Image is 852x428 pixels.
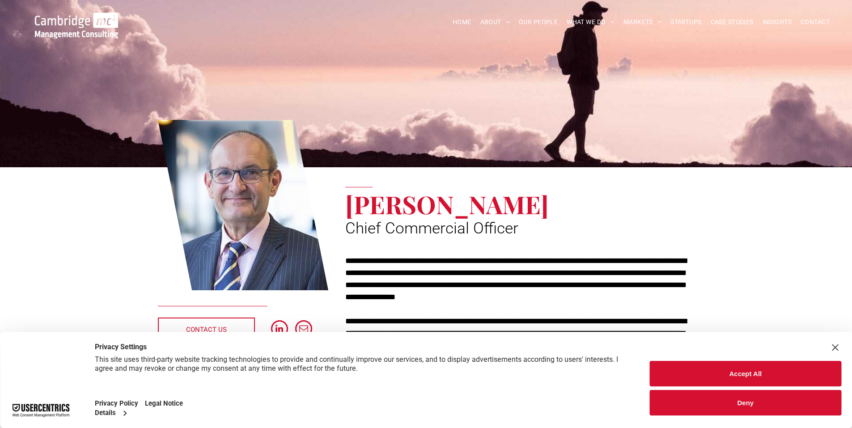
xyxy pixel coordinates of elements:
a: CASE STUDIES [706,15,758,29]
a: STARTUPS [666,15,706,29]
a: CONTACT US [158,318,255,340]
a: WHAT WE DO [562,15,619,29]
span: CONTACT US [186,318,227,341]
a: Your Business Transformed | Cambridge Management Consulting [35,14,118,23]
span: Chief Commercial Officer [345,219,518,237]
a: Stuart Curzon | Chief Commercial Officer | Cambridge Management Consulting [158,119,329,292]
a: INSIGHTS [758,15,796,29]
a: linkedin [271,320,288,339]
a: HOME [448,15,476,29]
img: Go to Homepage [35,13,118,38]
span: [PERSON_NAME] [345,187,549,220]
a: email [295,320,312,339]
a: MARKETS [619,15,666,29]
a: OUR PEOPLE [514,15,562,29]
a: ABOUT [476,15,515,29]
a: CONTACT [796,15,834,29]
